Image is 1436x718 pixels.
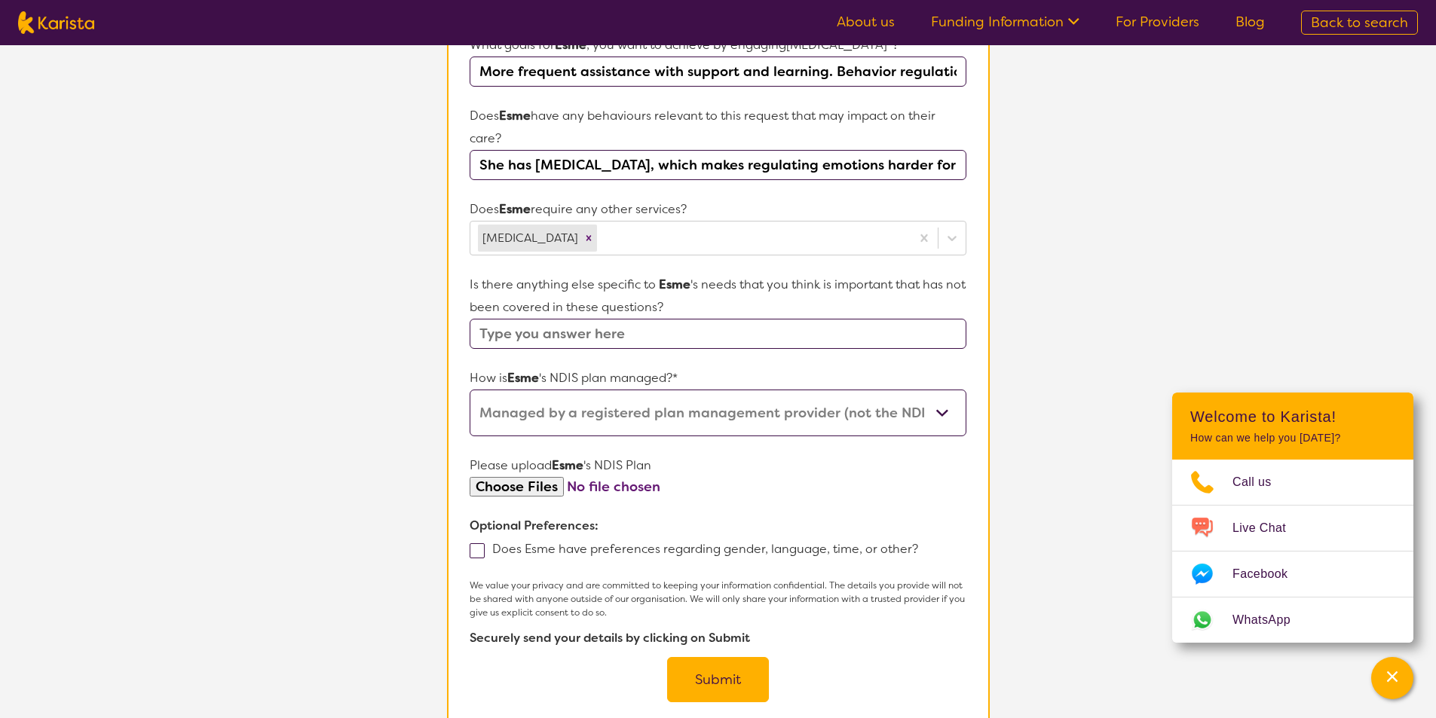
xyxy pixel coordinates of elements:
[837,13,895,31] a: About us
[1371,657,1413,699] button: Channel Menu
[507,370,539,386] strong: Esme
[18,11,94,34] img: Karista logo
[470,273,966,319] p: Is there anything else specific to 's needs that you think is important that has not been covered...
[1232,517,1304,539] span: Live Chat
[555,37,586,53] strong: Esme
[552,457,583,473] strong: Esme
[470,150,966,180] input: Please briefly explain
[1232,609,1309,631] span: WhatsApp
[1232,471,1290,493] span: Call us
[659,277,690,292] strong: Esme
[499,108,531,124] strong: Esme
[1235,13,1265,31] a: Blog
[470,454,966,477] p: Please upload 's NDIS Plan
[470,541,928,557] label: Does Esme have preferences regarding gender, language, time, or other?
[470,57,966,87] input: Type you answer here
[1116,13,1199,31] a: For Providers
[470,105,966,150] p: Does have any behaviours relevant to this request that may impact on their care?
[470,198,966,221] p: Does require any other services?
[1301,11,1418,35] a: Back to search
[470,367,966,390] p: How is 's NDIS plan managed?*
[580,225,597,252] div: Remove Speech therapy
[1311,14,1408,32] span: Back to search
[931,13,1079,31] a: Funding Information
[470,319,966,349] input: Type you answer here
[1232,563,1306,585] span: Facebook
[1172,393,1413,643] div: Channel Menu
[1190,408,1395,426] h2: Welcome to Karista!
[1172,460,1413,643] ul: Choose channel
[470,630,750,646] b: Securely send your details by clicking on Submit
[478,225,580,252] div: [MEDICAL_DATA]
[470,579,966,619] p: We value your privacy and are committed to keeping your information confidential. The details you...
[499,201,531,217] strong: Esme
[470,518,599,533] b: Optional Preferences:
[1172,597,1413,643] a: Web link opens in a new tab.
[667,657,769,702] button: Submit
[1190,432,1395,445] p: How can we help you [DATE]?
